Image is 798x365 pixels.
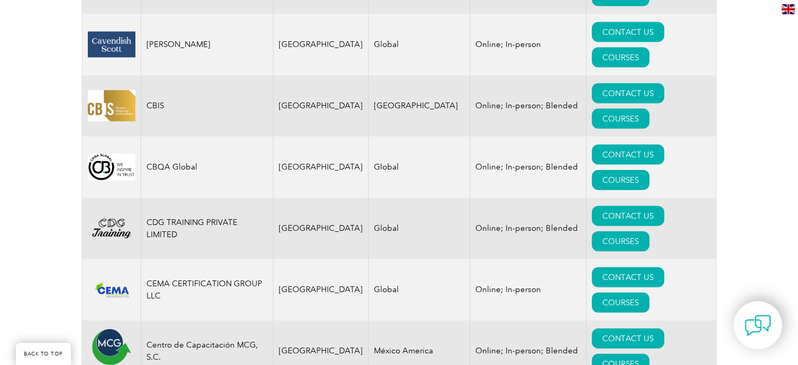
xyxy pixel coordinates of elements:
a: CONTACT US [592,329,664,349]
a: BACK TO TOP [16,343,71,365]
img: 07dbdeaf-5408-eb11-a813-000d3ae11abd-logo.jpg [88,90,135,121]
td: CEMA CERTIFICATION GROUP LLC [141,259,273,321]
a: CONTACT US [592,145,664,165]
img: f4e4f87f-e3f1-ee11-904b-002248931104-logo.png [88,278,135,302]
td: CBIS [141,76,273,137]
td: Global [368,14,470,76]
td: Online; In-person; Blended [470,198,586,259]
td: Global [368,198,470,259]
img: en [782,4,795,14]
a: CONTACT US [592,83,664,104]
a: COURSES [592,231,649,251]
a: COURSES [592,48,649,68]
td: [GEOGRAPHIC_DATA] [273,76,368,137]
td: [GEOGRAPHIC_DATA] [368,76,470,137]
img: 58800226-346f-eb11-a812-00224815377e-logo.png [88,32,135,58]
td: [GEOGRAPHIC_DATA] [273,14,368,76]
a: COURSES [592,109,649,129]
td: Global [368,137,470,198]
td: [GEOGRAPHIC_DATA] [273,137,368,198]
img: 25ebede5-885b-ef11-bfe3-000d3ad139cf-logo.png [88,215,135,242]
a: CONTACT US [592,22,664,42]
td: [PERSON_NAME] [141,14,273,76]
a: COURSES [592,170,649,190]
td: Global [368,259,470,321]
td: [GEOGRAPHIC_DATA] [273,259,368,321]
td: CDG TRAINING PRIVATE LIMITED [141,198,273,259]
td: [GEOGRAPHIC_DATA] [273,198,368,259]
a: COURSES [592,293,649,313]
img: 6f6ba32e-03e9-eb11-bacb-00224814b282-logo.png [88,154,135,181]
a: CONTACT US [592,267,664,287]
a: CONTACT US [592,206,664,226]
img: contact-chat.png [745,312,771,339]
td: CBQA Global [141,137,273,198]
td: Online; In-person; Blended [470,76,586,137]
td: Online; In-person [470,14,586,76]
td: Online; In-person [470,259,586,321]
td: Online; In-person; Blended [470,137,586,198]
